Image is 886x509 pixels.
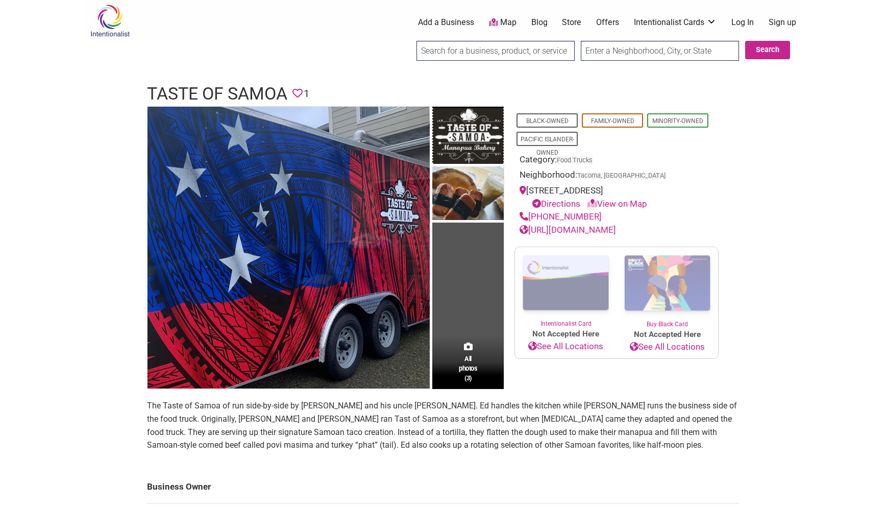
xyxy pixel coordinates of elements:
[562,17,581,28] a: Store
[745,41,790,59] button: Search
[617,247,718,320] img: Buy Black Card
[520,211,602,222] a: [PHONE_NUMBER]
[634,17,717,28] a: Intentionalist Cards
[531,17,548,28] a: Blog
[577,173,666,179] span: Tacoma, [GEOGRAPHIC_DATA]
[416,41,575,61] input: Search for a business, product, or service
[591,117,634,125] a: Family-Owned
[617,341,718,354] a: See All Locations
[532,199,580,209] a: Directions
[489,17,516,29] a: Map
[652,117,703,125] a: Minority-Owned
[147,399,739,451] p: The Taste of Samoa of run side-by-side by [PERSON_NAME] and his uncle [PERSON_NAME]. Ed handles t...
[147,470,739,504] td: Business Owner
[515,328,617,340] span: Not Accepted Here
[418,17,474,28] a: Add a Business
[617,247,718,329] a: Buy Black Card
[617,329,718,341] span: Not Accepted Here
[520,225,616,235] a: [URL][DOMAIN_NAME]
[459,354,477,383] span: All photos (3)
[515,247,617,328] a: Intentionalist Card
[86,4,134,37] img: Intentionalist
[520,153,713,169] div: Category:
[587,199,647,209] a: View on Map
[521,136,574,156] a: Pacific Islander-Owned
[515,247,617,319] img: Intentionalist Card
[520,184,713,210] div: [STREET_ADDRESS]
[147,82,287,106] h1: Taste of Samoa
[515,340,617,353] a: See All Locations
[520,168,713,184] div: Neighborhood:
[304,86,309,102] span: 1
[526,117,569,125] a: Black-Owned
[731,17,754,28] a: Log In
[769,17,796,28] a: Sign up
[596,17,619,28] a: Offers
[557,156,593,164] a: Food Trucks
[581,41,739,61] input: Enter a Neighborhood, City, or State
